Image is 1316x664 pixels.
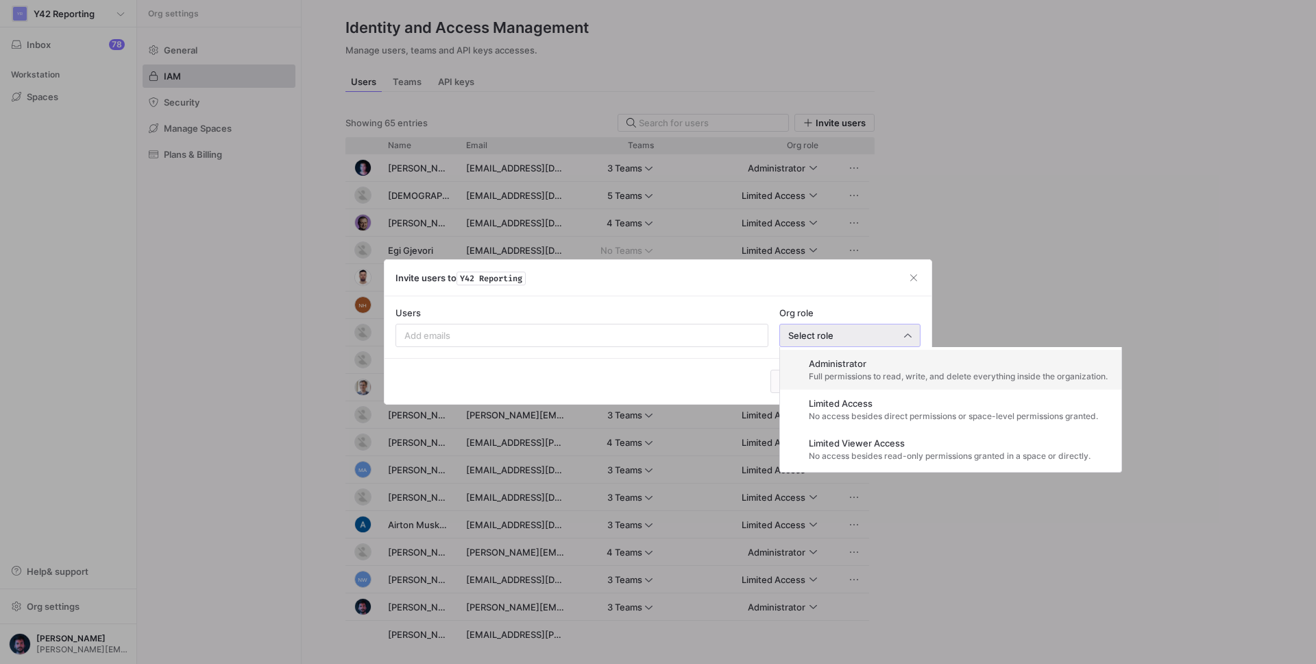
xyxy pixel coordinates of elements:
span: Limited Viewer Access [809,438,1090,449]
span: Full permissions to read, write, and delete everything inside the organization. [809,372,1108,381]
span: Administrator [809,358,1108,369]
span: Limited Access [809,398,1098,409]
span: No access besides read-only permissions granted in a space or directly. [809,451,1090,461]
span: No access besides direct permissions or space-level permissions granted. [809,412,1098,421]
